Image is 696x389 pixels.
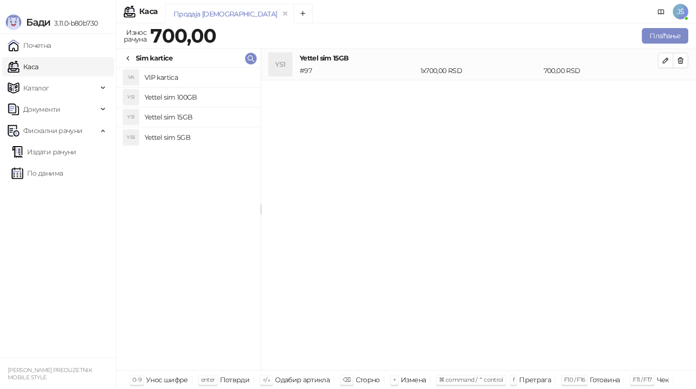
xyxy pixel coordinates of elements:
[673,4,688,19] span: JŠ
[8,57,38,76] a: Каса
[293,4,313,23] button: Add tab
[174,9,277,19] div: Продаја [DEMOGRAPHIC_DATA]
[564,376,585,383] span: F10 / F16
[279,10,291,18] button: remove
[12,164,63,183] a: По данима
[145,109,253,125] h4: Yettel sim 15GB
[401,374,426,386] div: Измена
[6,15,21,30] img: Logo
[139,8,158,15] div: Каса
[269,53,292,76] div: YS1
[439,376,503,383] span: ⌘ command / ⌃ control
[419,65,542,76] div: 1 x 700,00 RSD
[116,68,261,370] div: grid
[356,374,380,386] div: Сторно
[393,376,396,383] span: +
[23,100,60,119] span: Документи
[145,70,253,85] h4: VIP kartica
[8,367,92,381] small: [PERSON_NAME] PREDUZETNIK MOBILE STYLE
[220,374,250,386] div: Потврди
[275,374,330,386] div: Одабир артикла
[123,90,139,105] div: YS1
[513,376,514,383] span: f
[201,376,215,383] span: enter
[23,121,82,140] span: Фискални рачуни
[23,78,49,98] span: Каталог
[150,24,216,47] strong: 700,00
[300,53,658,63] h4: Yettel sim 15GB
[519,374,551,386] div: Претрага
[122,26,148,45] div: Износ рачуна
[657,374,669,386] div: Чек
[136,53,173,63] div: Sim kartice
[145,130,253,145] h4: Yettel sim 5GB
[12,142,76,162] a: Издати рачуни
[653,4,669,19] a: Документација
[26,16,50,28] span: Бади
[146,374,188,386] div: Унос шифре
[262,376,270,383] span: ↑/↓
[145,90,253,105] h4: Yettel sim 100GB
[8,36,51,55] a: Почетна
[343,376,350,383] span: ⌫
[123,70,139,85] div: VK
[123,109,139,125] div: YS1
[542,65,660,76] div: 700,00 RSD
[298,65,419,76] div: # 97
[123,130,139,145] div: YS5
[50,19,98,28] span: 3.11.0-b80b730
[633,376,652,383] span: F11 / F17
[642,28,688,44] button: Плаћање
[132,376,141,383] span: 0-9
[590,374,620,386] div: Готовина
